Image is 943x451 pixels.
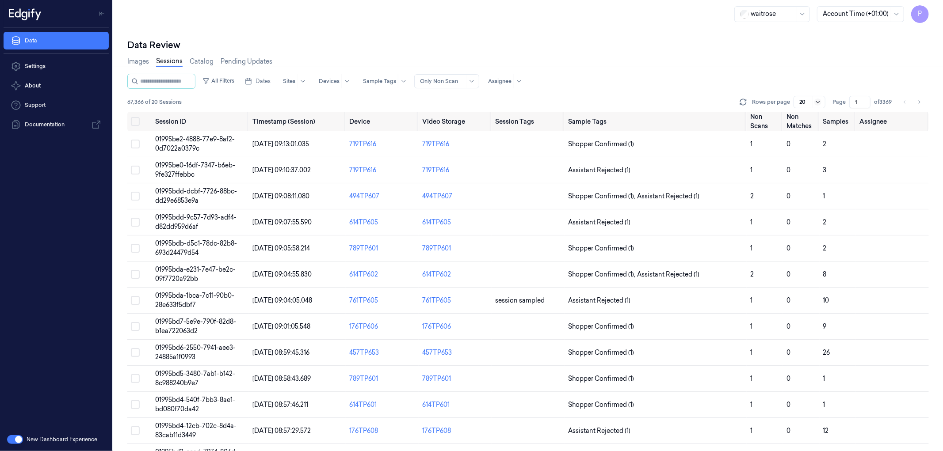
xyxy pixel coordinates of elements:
[568,270,637,279] span: Shopper Confirmed (1) ,
[823,218,827,226] span: 2
[823,349,830,356] span: 26
[786,349,790,356] span: 0
[252,166,311,174] span: [DATE] 09:10:37.002
[131,426,140,435] button: Select row
[637,270,699,279] span: Assistant Rejected (1)
[568,192,637,201] span: Shopper Confirmed (1) ,
[786,401,790,409] span: 0
[823,140,827,148] span: 2
[4,116,109,133] a: Documentation
[349,400,415,409] div: 614TP601
[786,140,790,148] span: 0
[422,296,451,305] div: 761TP605
[155,292,234,309] span: 01995bda-1bca-7c11-90b0-28e633f5dbf7
[823,375,825,383] span: 1
[422,192,452,201] div: 494TP607
[750,322,752,330] span: 1
[752,98,790,106] p: Rows per page
[422,218,451,227] div: 614TP605
[127,98,182,106] span: 67,366 of 20 Sessions
[252,375,311,383] span: [DATE] 08:58:43.689
[568,348,634,357] span: Shopper Confirmed (1)
[422,270,451,279] div: 614TP602
[131,218,140,227] button: Select row
[131,244,140,253] button: Select row
[750,218,752,226] span: 1
[256,77,271,85] span: Dates
[786,427,790,435] span: 0
[899,96,925,108] nav: pagination
[252,270,312,278] span: [DATE] 09:04:55.830
[190,57,214,66] a: Catalog
[127,39,929,51] div: Data Review
[913,96,925,108] button: Go to next page
[346,112,419,131] th: Device
[422,244,451,253] div: 789TP601
[823,401,825,409] span: 1
[495,296,545,304] span: session sampled
[750,192,754,200] span: 2
[422,140,449,149] div: 719TP616
[786,244,790,252] span: 0
[856,112,929,131] th: Assignee
[349,348,415,357] div: 457TP653
[155,396,235,413] span: 01995bd4-540f-7bb3-8ae1-bd080f70da42
[252,192,309,200] span: [DATE] 09:08:11.080
[131,166,140,174] button: Select row
[349,192,415,201] div: 494TP607
[155,318,236,335] span: 01995bd7-5e9e-790f-82d8-b1ea722063d2
[786,322,790,330] span: 0
[750,349,752,356] span: 1
[568,296,630,305] span: Assistant Rejected (1)
[823,322,827,330] span: 9
[911,5,929,23] button: P
[155,161,235,178] span: 01995be0-16df-7347-b6eb-9fe327ffebbc
[750,296,752,304] span: 1
[155,135,235,152] span: 01995be2-4888-77e9-8af2-0d7022a0379c
[349,296,415,305] div: 761TP605
[4,32,109,49] a: Data
[750,375,752,383] span: 1
[820,112,856,131] th: Samples
[637,192,699,201] span: Assistant Rejected (1)
[252,349,309,356] span: [DATE] 08:59:45.316
[155,213,237,231] span: 01995bdd-9c57-7d93-adf4-d82dd959d6af
[155,265,236,283] span: 01995bda-e231-7e47-be2c-09f7720a92bb
[252,427,311,435] span: [DATE] 08:57:29.572
[422,374,451,383] div: 789TP601
[199,74,238,88] button: All Filters
[131,140,140,148] button: Select row
[252,244,310,252] span: [DATE] 09:05:58.214
[874,98,892,106] span: of 3369
[750,427,752,435] span: 1
[252,140,309,148] span: [DATE] 09:13:01.035
[241,74,274,88] button: Dates
[349,374,415,383] div: 789TP601
[422,166,449,175] div: 719TP616
[131,270,140,279] button: Select row
[349,426,415,436] div: 176TP608
[349,270,415,279] div: 614TP602
[155,370,235,387] span: 01995bd5-3480-7ab1-b142-8c988240b9e7
[786,375,790,383] span: 0
[349,218,415,227] div: 614TP605
[750,166,752,174] span: 1
[832,98,846,106] span: Page
[131,348,140,357] button: Select row
[131,192,140,201] button: Select row
[131,117,140,126] button: Select all
[252,218,312,226] span: [DATE] 09:07:55.590
[568,166,630,175] span: Assistant Rejected (1)
[783,112,819,131] th: Non Matches
[786,296,790,304] span: 0
[823,192,825,200] span: 1
[422,426,451,436] div: 176TP608
[750,244,752,252] span: 1
[823,166,827,174] span: 3
[95,7,109,21] button: Toggle Navigation
[349,140,415,149] div: 719TP616
[568,218,630,227] span: Assistant Rejected (1)
[422,348,452,357] div: 457TP653
[823,244,827,252] span: 2
[4,77,109,95] button: About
